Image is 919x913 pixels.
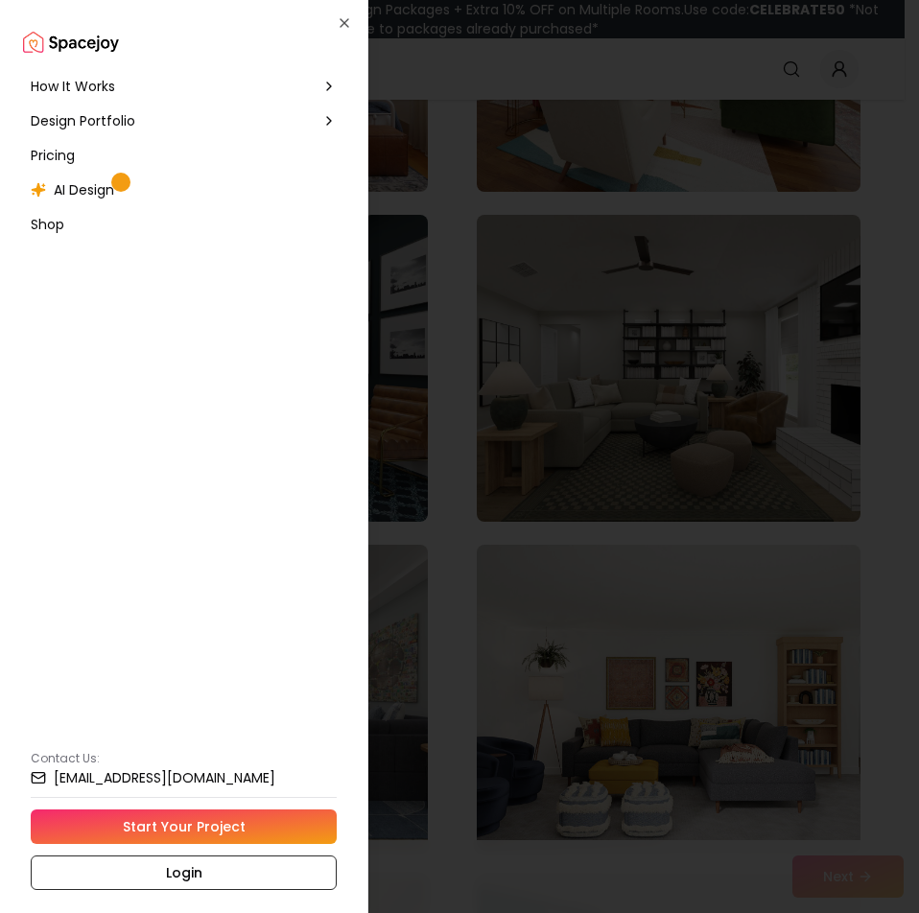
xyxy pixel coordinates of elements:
span: Shop [31,215,64,234]
small: [EMAIL_ADDRESS][DOMAIN_NAME] [54,771,275,784]
a: Spacejoy [23,23,119,61]
span: Pricing [31,146,75,165]
img: Spacejoy Logo [23,23,119,61]
a: Login [31,855,337,890]
a: [EMAIL_ADDRESS][DOMAIN_NAME] [31,770,337,785]
span: AI Design [54,180,114,199]
span: Design Portfolio [31,111,135,130]
span: How It Works [31,77,115,96]
a: Start Your Project [31,809,337,844]
p: Contact Us: [31,751,337,766]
